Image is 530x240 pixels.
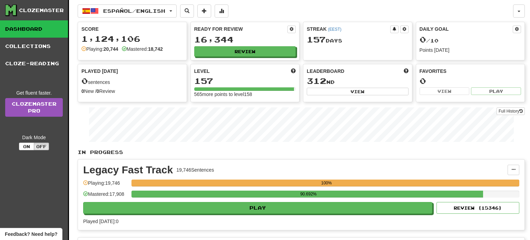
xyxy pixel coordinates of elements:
[83,180,128,191] div: Playing: 19,746
[194,26,288,32] div: Ready for Review
[420,47,521,54] div: Points [DATE]
[81,46,118,52] div: Playing:
[19,7,64,14] div: Clozemaster
[194,35,296,44] div: 16,344
[34,143,49,150] button: Off
[307,77,409,86] div: nd
[307,68,344,75] span: Leaderboard
[291,68,296,75] span: Score more points to level up
[5,89,63,96] div: Get fluent faster.
[104,46,118,52] strong: 20,744
[215,4,228,18] button: More stats
[420,26,513,33] div: Daily Goal
[78,4,177,18] button: Español/English
[122,46,163,52] div: Mastered:
[83,191,128,202] div: Mastered: 17,908
[5,231,57,238] span: Open feedback widget
[134,191,483,198] div: 90.692%
[497,107,525,115] button: Full History
[81,88,183,95] div: New / Review
[194,46,296,57] button: Review
[420,35,426,44] span: 0
[471,87,521,95] button: Play
[78,149,525,156] p: In Progress
[5,98,63,117] a: ClozemasterPro
[328,27,341,32] a: (EEST)
[194,91,296,98] div: 565 more points to level 158
[176,166,214,173] div: 19,746 Sentences
[97,88,99,94] strong: 0
[5,134,63,141] div: Dark Mode
[307,35,326,44] span: 157
[194,77,296,85] div: 157
[81,76,88,86] span: 0
[307,88,409,95] button: View
[307,26,390,32] div: Streak
[148,46,163,52] strong: 18,742
[197,4,211,18] button: Add sentence to collection
[81,77,183,86] div: sentences
[19,143,34,150] button: On
[420,68,521,75] div: Favorites
[420,38,439,44] span: / 10
[194,68,210,75] span: Level
[103,8,165,14] span: Español / English
[81,35,183,43] div: 1,124,106
[404,68,409,75] span: This week in points, UTC
[83,165,173,175] div: Legacy Fast Track
[180,4,194,18] button: Search sentences
[83,219,118,224] span: Played [DATE]: 0
[81,26,183,32] div: Score
[436,202,519,214] button: Review (15346)
[83,202,432,214] button: Play
[134,180,519,186] div: 100%
[307,35,409,44] div: Day s
[81,68,118,75] span: Played [DATE]
[81,88,84,94] strong: 0
[307,76,326,86] span: 312
[420,87,470,95] button: View
[420,77,521,85] div: 0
